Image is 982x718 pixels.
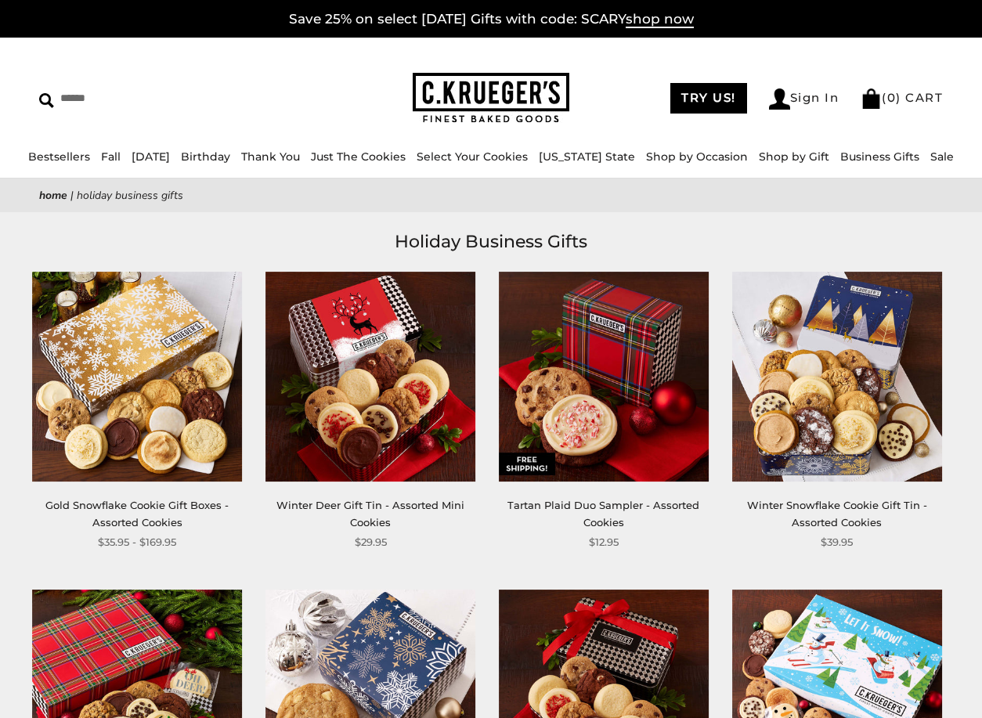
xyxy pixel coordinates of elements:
a: Business Gifts [840,150,919,164]
img: Winter Deer Gift Tin - Assorted Mini Cookies [265,272,475,482]
a: [DATE] [132,150,170,164]
a: Birthday [181,150,230,164]
a: [US_STATE] State [539,150,635,164]
a: Sale [930,150,954,164]
a: Sign In [769,88,839,110]
a: Tartan Plaid Duo Sampler - Assorted Cookies [507,499,699,528]
span: $12.95 [589,534,619,550]
a: Just The Cookies [311,150,406,164]
img: Account [769,88,790,110]
a: Bestsellers [28,150,90,164]
span: 0 [887,90,897,105]
a: Fall [101,150,121,164]
img: C.KRUEGER'S [413,73,569,124]
a: Select Your Cookies [417,150,528,164]
span: Holiday Business Gifts [77,188,183,203]
span: shop now [626,11,694,28]
img: Bag [861,88,882,109]
img: Gold Snowflake Cookie Gift Boxes - Assorted Cookies [32,272,242,482]
a: Gold Snowflake Cookie Gift Boxes - Assorted Cookies [45,499,229,528]
img: Search [39,93,54,108]
a: TRY US! [670,83,747,114]
input: Search [39,86,246,110]
span: | [70,188,74,203]
a: Shop by Occasion [646,150,748,164]
a: (0) CART [861,90,943,105]
img: Tartan Plaid Duo Sampler - Assorted Cookies [499,272,709,482]
a: Shop by Gift [759,150,829,164]
a: Winter Deer Gift Tin - Assorted Mini Cookies [276,499,464,528]
span: $39.95 [821,534,853,550]
h1: Holiday Business Gifts [63,228,919,256]
a: Home [39,188,67,203]
a: Save 25% on select [DATE] Gifts with code: SCARYshop now [289,11,694,28]
span: $29.95 [355,534,387,550]
nav: breadcrumbs [39,186,943,204]
img: Winter Snowflake Cookie Gift Tin - Assorted Cookies [732,272,942,482]
a: Thank You [241,150,300,164]
span: $35.95 - $169.95 [98,534,176,550]
a: Winter Snowflake Cookie Gift Tin - Assorted Cookies [747,499,927,528]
